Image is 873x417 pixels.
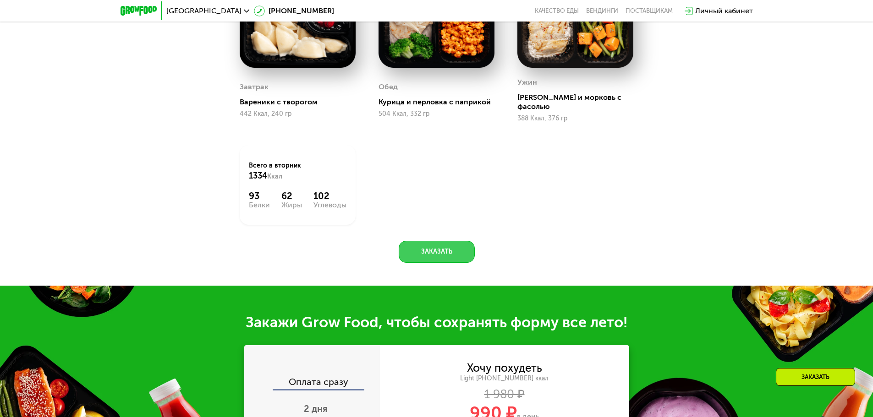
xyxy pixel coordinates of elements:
div: Углеводы [313,201,346,209]
div: Личный кабинет [695,5,753,16]
div: Белки [249,201,270,209]
a: Вендинги [586,7,618,15]
span: Ккал [267,173,282,180]
div: 1 980 ₽ [380,390,629,400]
div: Вареники с творогом [240,97,363,107]
div: Жиры [281,201,302,209]
div: 442 Ккал, 240 гр [240,110,356,118]
div: 102 [313,190,346,201]
span: 1334 [249,171,267,181]
div: поставщикам [626,7,673,15]
div: Всего в вторник [249,161,346,181]
a: Качество еды [535,7,579,15]
div: Курица и перловка с паприкой [379,97,502,107]
div: Заказать [776,368,855,386]
div: Завтрак [240,80,269,94]
div: Обед [379,80,398,94]
div: 93 [249,190,270,201]
div: 388 Ккал, 376 гр [517,115,633,122]
a: [PHONE_NUMBER] [254,5,334,16]
div: Хочу похудеть [467,363,542,373]
div: 62 [281,190,302,201]
span: [GEOGRAPHIC_DATA] [166,7,242,15]
div: Оплата сразу [245,377,380,389]
div: Light [PHONE_NUMBER] ккал [380,374,629,383]
div: Ужин [517,76,537,89]
button: Заказать [399,241,475,263]
span: 2 дня [304,403,328,414]
div: 504 Ккал, 332 гр [379,110,494,118]
div: [PERSON_NAME] и морковь с фасолью [517,93,641,111]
